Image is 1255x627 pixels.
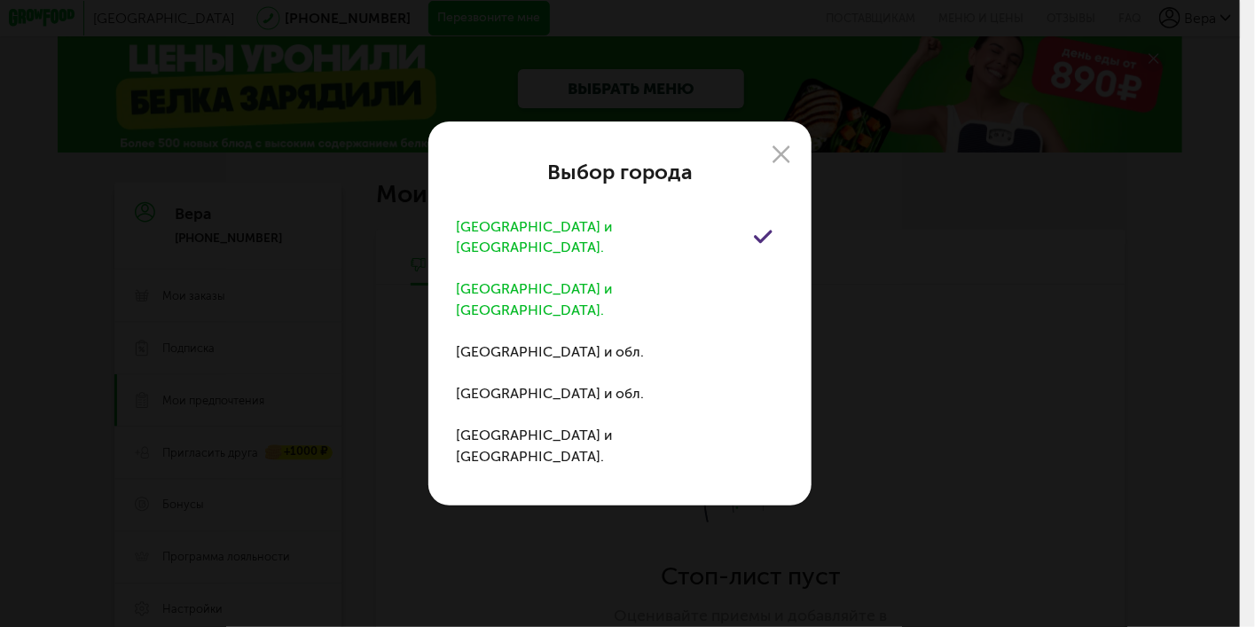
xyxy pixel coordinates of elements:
div: [GEOGRAPHIC_DATA] и [GEOGRAPHIC_DATA]. [456,278,753,320]
div: [GEOGRAPHIC_DATA] и [GEOGRAPHIC_DATA]. [456,216,753,258]
div: [GEOGRAPHIC_DATA] и обл. [456,341,644,363]
div: Выбор города [456,161,783,185]
div: [GEOGRAPHIC_DATA] и [GEOGRAPHIC_DATA]. [456,425,753,466]
div: [GEOGRAPHIC_DATA] и обл. [456,383,644,404]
